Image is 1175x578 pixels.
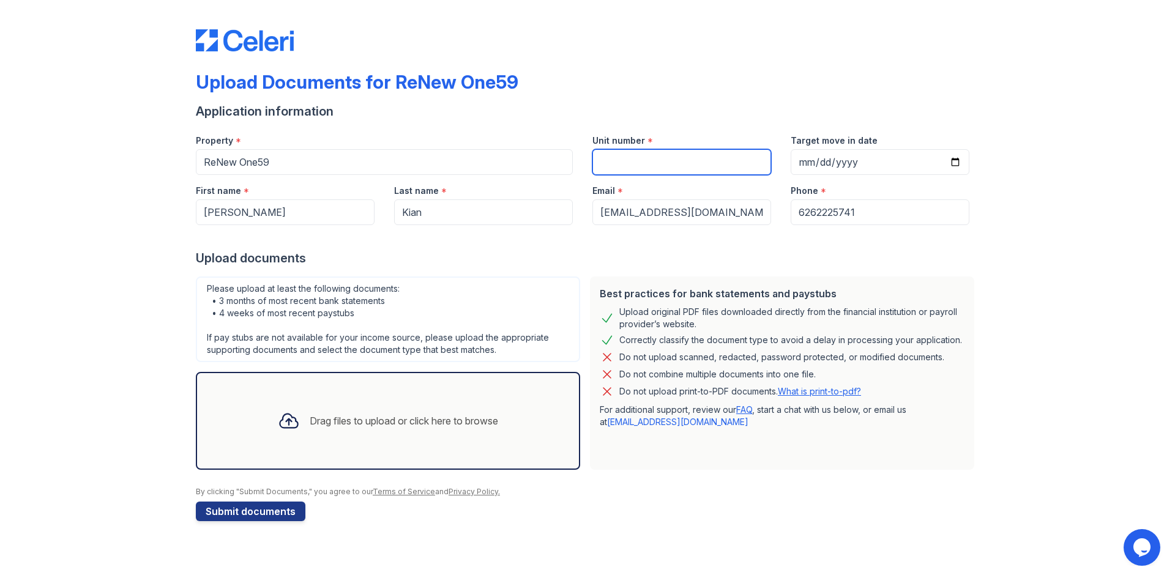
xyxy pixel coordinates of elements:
p: Do not upload print-to-PDF documents. [619,385,861,398]
label: Phone [791,185,818,197]
label: Target move in date [791,135,878,147]
div: Upload documents [196,250,979,267]
div: By clicking "Submit Documents," you agree to our and [196,487,979,497]
div: Do not combine multiple documents into one file. [619,367,816,382]
iframe: chat widget [1124,529,1163,566]
div: Do not upload scanned, redacted, password protected, or modified documents. [619,350,944,365]
label: Email [592,185,615,197]
label: Unit number [592,135,645,147]
a: What is print-to-pdf? [778,386,861,396]
div: Drag files to upload or click here to browse [310,413,498,428]
a: Terms of Service [373,487,435,496]
a: [EMAIL_ADDRESS][DOMAIN_NAME] [607,417,748,427]
button: Submit documents [196,502,305,521]
div: Correctly classify the document type to avoid a delay in processing your application. [619,333,962,347]
a: Privacy Policy. [449,487,500,496]
img: CE_Logo_Blue-a8612792a0a2168367f1c8372b55b34899dd931a85d93a1a3d3e32e68fde9ad4.png [196,29,294,51]
a: FAQ [736,404,752,415]
div: Application information [196,103,979,120]
p: For additional support, review our , start a chat with us below, or email us at [600,404,964,428]
label: Last name [394,185,439,197]
label: First name [196,185,241,197]
label: Property [196,135,233,147]
div: Best practices for bank statements and paystubs [600,286,964,301]
div: Upload original PDF files downloaded directly from the financial institution or payroll provider’... [619,306,964,330]
div: Upload Documents for ReNew One59 [196,71,518,93]
div: Please upload at least the following documents: • 3 months of most recent bank statements • 4 wee... [196,276,580,362]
